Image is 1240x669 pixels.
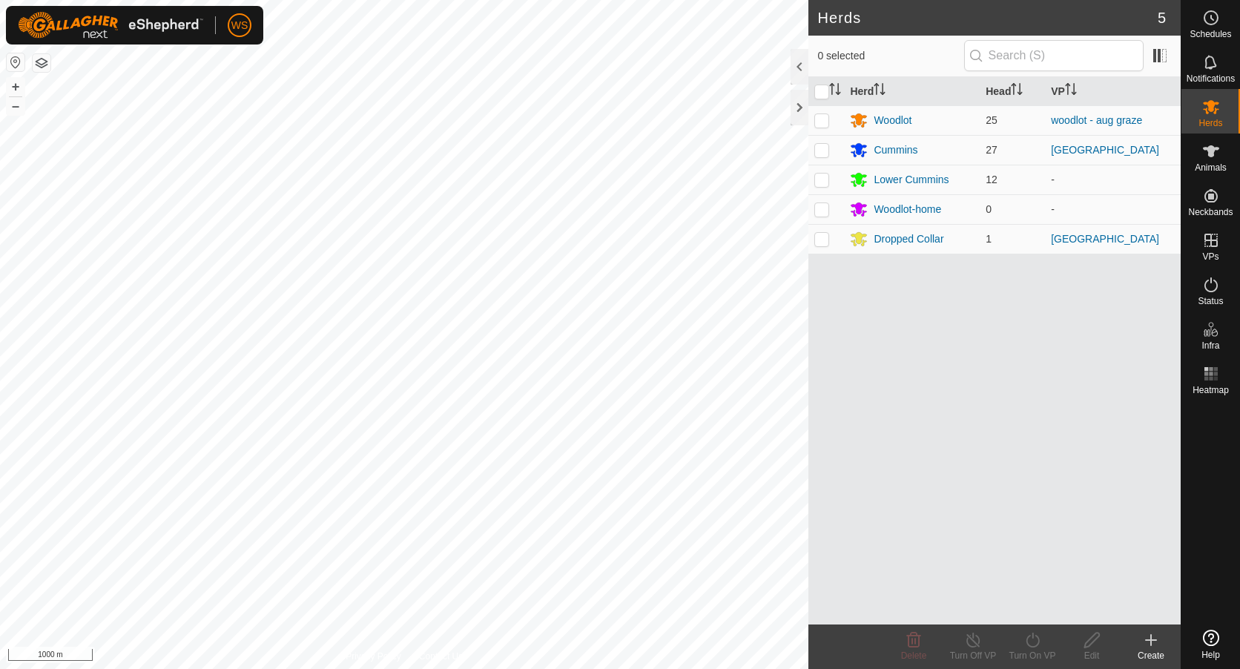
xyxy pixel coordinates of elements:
[986,144,997,156] span: 27
[1201,650,1220,659] span: Help
[817,48,963,64] span: 0 selected
[1062,649,1121,662] div: Edit
[874,85,886,97] p-sorticon: Activate to sort
[1065,85,1077,97] p-sorticon: Activate to sort
[33,54,50,72] button: Map Layers
[1202,252,1218,261] span: VPs
[1121,649,1181,662] div: Create
[874,172,949,188] div: Lower Cummins
[1003,649,1062,662] div: Turn On VP
[18,12,203,39] img: Gallagher Logo
[1045,194,1181,224] td: -
[844,77,980,106] th: Herd
[986,233,992,245] span: 1
[874,113,911,128] div: Woodlot
[986,203,992,215] span: 0
[964,40,1144,71] input: Search (S)
[1193,386,1229,395] span: Heatmap
[346,650,401,663] a: Privacy Policy
[1181,624,1240,665] a: Help
[874,202,941,217] div: Woodlot-home
[1051,114,1142,126] a: woodlot - aug graze
[1045,165,1181,194] td: -
[817,9,1157,27] h2: Herds
[874,231,943,247] div: Dropped Collar
[874,142,917,158] div: Cummins
[980,77,1045,106] th: Head
[1045,77,1181,106] th: VP
[1158,7,1166,29] span: 5
[1195,163,1227,172] span: Animals
[1051,144,1159,156] a: [GEOGRAPHIC_DATA]
[231,18,248,33] span: WS
[7,97,24,115] button: –
[943,649,1003,662] div: Turn Off VP
[1190,30,1231,39] span: Schedules
[1198,297,1223,306] span: Status
[1188,208,1233,217] span: Neckbands
[7,78,24,96] button: +
[1201,341,1219,350] span: Infra
[829,85,841,97] p-sorticon: Activate to sort
[1051,233,1159,245] a: [GEOGRAPHIC_DATA]
[1011,85,1023,97] p-sorticon: Activate to sort
[986,174,997,185] span: 12
[901,650,927,661] span: Delete
[1198,119,1222,128] span: Herds
[7,53,24,71] button: Reset Map
[419,650,463,663] a: Contact Us
[1187,74,1235,83] span: Notifications
[986,114,997,126] span: 25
